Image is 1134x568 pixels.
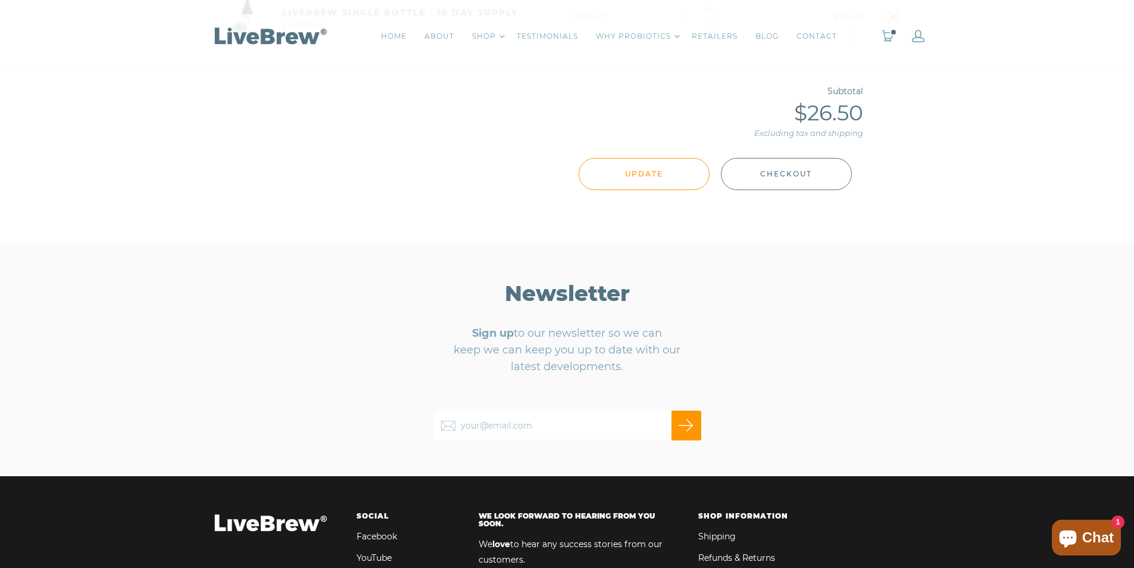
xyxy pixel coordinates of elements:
[698,529,736,544] a: Shipping
[671,411,701,440] input: Subscribe
[794,100,863,126] span: $26.50
[210,25,329,46] img: LiveBrew
[596,30,671,42] a: WHY PROBIOTICS
[692,30,738,42] a: RETAILERS
[1048,520,1124,558] inbox-online-store-chat: Shopify online store chat
[451,316,683,384] p: to our newsletter so we can keep we can keep you up to date with our latest developments.
[223,126,863,140] p: Excluding tax and shipping
[721,158,852,190] button: Checkout
[479,512,680,527] h4: We look forward to hearing from you soon.
[223,83,863,99] p: Subtotal
[517,30,578,42] a: TESTIMONIALS
[433,411,701,440] input: your@email.com
[357,529,397,544] a: Facebook
[579,158,710,190] input: Update
[492,539,510,550] strong: love
[881,30,894,42] a: 1
[357,550,392,566] a: YouTube
[472,327,514,340] strong: Sign up
[472,30,496,42] a: SHOP
[698,550,775,566] a: Refunds & Returns
[424,30,454,42] a: ABOUT
[796,30,837,42] a: CONTACT
[890,29,897,36] span: 1
[698,512,802,520] h4: Shop Information
[357,512,461,520] h4: Social
[755,30,779,42] a: BLOG
[451,280,683,307] h3: Newsletter
[760,167,812,181] span: Checkout
[381,30,407,42] a: HOME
